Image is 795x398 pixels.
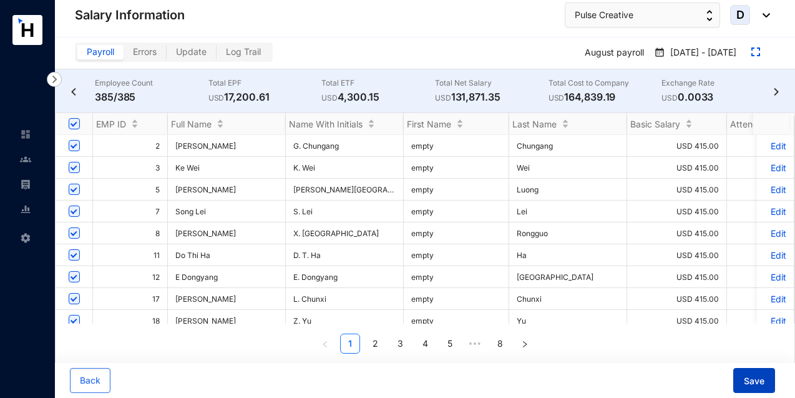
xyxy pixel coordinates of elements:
[340,334,360,354] li: 1
[95,77,208,89] p: Employee Count
[20,154,31,165] img: people-unselected.118708e94b43a90eceab.svg
[315,334,335,354] button: left
[549,89,662,104] p: 164,839.19
[764,206,786,217] a: Edit
[549,92,565,104] p: USD
[404,310,509,332] td: empty
[509,179,627,201] td: Luong
[435,89,549,104] p: 131,871.35
[95,89,208,104] p: 385/385
[321,341,329,348] span: left
[286,113,404,135] th: Name With Initials
[289,119,363,129] span: Name With Initials
[93,222,168,244] td: 8
[175,316,278,326] span: [PERSON_NAME]
[47,72,62,87] img: nav-icon-right.af6afadce00d159da59955279c43614e.svg
[404,179,509,201] td: empty
[87,46,114,57] span: Payroll
[175,207,278,216] span: Song Lei
[549,77,662,89] p: Total Cost to Company
[175,251,278,260] span: Do Thi Ha
[435,77,549,89] p: Total Net Salary
[366,334,384,353] a: 2
[770,88,783,96] img: chevron-right-black.d76562a91e70cdd25423736488a1c58a.svg
[676,272,719,282] span: USD 415.00
[676,141,719,151] span: USD 415.00
[515,334,535,354] button: right
[93,244,168,266] td: 11
[96,119,126,129] span: EMP ID
[756,13,770,17] img: dropdown-black.8e83cc76930a90b1a4fdb6d089b7bf3a.svg
[764,316,786,326] p: Edit
[764,162,786,173] a: Edit
[509,288,627,310] td: Chunxi
[286,201,404,222] td: S. Lei
[676,185,719,194] span: USD 415.00
[10,197,40,222] li: Reports
[509,157,627,179] td: Wei
[404,266,509,288] td: empty
[764,141,786,151] a: Edit
[676,294,719,304] span: USD 415.00
[661,92,678,104] p: USD
[93,201,168,222] td: 7
[321,92,338,104] p: USD
[175,185,278,194] span: [PERSON_NAME]
[509,266,627,288] td: [GEOGRAPHIC_DATA]
[365,334,385,354] li: 2
[676,316,719,326] span: USD 415.00
[415,334,435,354] li: 4
[168,113,286,135] th: Full Name
[391,334,409,353] a: 3
[171,119,212,129] span: Full Name
[751,47,760,56] img: expand.44ba77930b780aef2317a7ddddf64422.svg
[490,334,509,353] a: 8
[404,201,509,222] td: empty
[661,89,775,104] p: 0.0033
[176,46,207,57] span: Update
[665,46,736,60] p: [DATE] - [DATE]
[390,334,410,354] li: 3
[404,244,509,266] td: empty
[764,272,786,282] p: Edit
[175,141,278,151] span: [PERSON_NAME]
[20,179,31,190] img: payroll-unselected.b590312f920e76f0c668.svg
[676,229,719,238] span: USD 415.00
[93,157,168,179] td: 3
[764,250,786,261] a: Edit
[565,2,720,27] button: Pulse Creative
[407,119,451,129] span: First Name
[509,310,627,332] td: Yu
[630,119,680,129] span: Basic Salary
[208,77,322,89] p: Total EPF
[133,46,157,57] span: Errors
[93,266,168,288] td: 12
[404,222,509,244] td: empty
[764,294,786,304] p: Edit
[93,310,168,332] td: 18
[416,334,434,353] a: 4
[404,113,509,135] th: First Name
[10,122,40,147] li: Home
[627,113,727,135] th: Basic Salary
[93,179,168,201] td: 5
[512,119,557,129] span: Last Name
[341,334,359,353] a: 1
[404,135,509,157] td: empty
[515,334,535,354] li: Next Page
[440,334,460,354] li: 5
[465,334,485,354] li: Next 5 Pages
[733,368,775,393] button: Save
[764,228,786,239] a: Edit
[321,89,435,104] p: 4,300.15
[404,157,509,179] td: empty
[286,222,404,244] td: X. [GEOGRAPHIC_DATA]
[10,172,40,197] li: Payroll
[676,207,719,216] span: USD 415.00
[175,294,278,304] span: [PERSON_NAME]
[764,184,786,195] a: Edit
[93,288,168,310] td: 17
